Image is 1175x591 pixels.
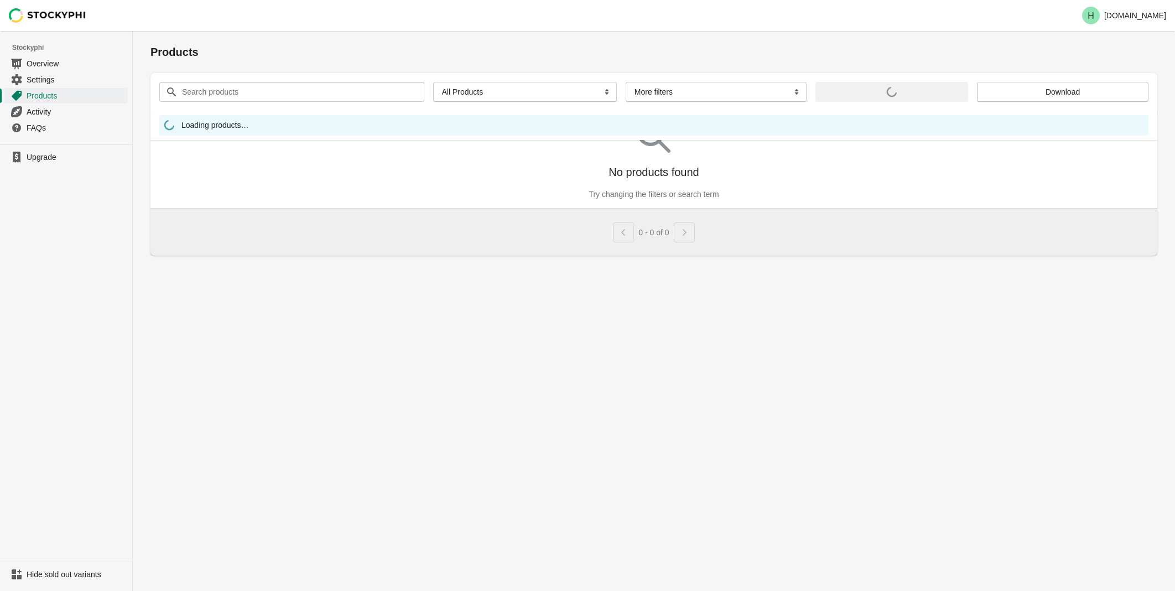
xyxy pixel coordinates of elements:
[4,103,128,120] a: Activity
[4,71,128,87] a: Settings
[27,569,126,580] span: Hide sold out variants
[609,164,699,180] p: No products found
[27,90,126,101] span: Products
[4,120,128,136] a: FAQs
[1104,11,1166,20] p: [DOMAIN_NAME]
[4,149,128,165] a: Upgrade
[150,44,1157,60] h1: Products
[977,82,1148,102] button: Download
[1078,4,1171,27] button: Avatar with initials H[DOMAIN_NAME]
[12,42,132,53] span: Stockyphi
[589,189,719,200] p: Try changing the filters or search term
[27,58,126,69] span: Overview
[27,122,126,133] span: FAQs
[181,120,248,133] span: Loading products…
[1088,11,1094,20] text: H
[9,8,86,23] img: Stockyphi
[4,87,128,103] a: Products
[4,567,128,582] a: Hide sold out variants
[1082,7,1100,24] span: Avatar with initials H
[4,55,128,71] a: Overview
[613,218,694,242] nav: Pagination
[27,106,126,117] span: Activity
[638,228,669,237] span: 0 - 0 of 0
[1046,87,1080,96] span: Download
[27,152,126,163] span: Upgrade
[181,82,404,102] input: Search products
[27,74,126,85] span: Settings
